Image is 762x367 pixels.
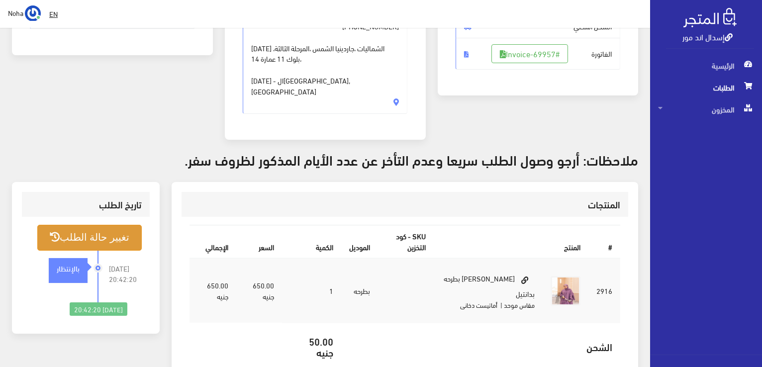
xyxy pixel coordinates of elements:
img: ... [25,5,41,21]
a: ... Noha [8,5,41,21]
h5: الشحن [349,341,612,352]
span: [PERSON_NAME] - | [243,3,408,114]
td: 1 [282,258,341,323]
th: السعر [236,226,283,258]
small: مقاس موحد [504,299,535,311]
span: [DATE] 20:42:20 [109,263,142,285]
button: تغيير حالة الطلب [37,225,142,250]
td: 650.00 جنيه [236,258,283,323]
div: [DATE] 20:42:20 [70,302,127,316]
small: | أماتيست دخانى [460,299,502,311]
strong: بالإنتظار [57,263,80,274]
img: . [683,8,737,27]
td: 2916 [588,258,620,323]
td: 650.00 جنيه [190,258,236,323]
span: Noha [8,6,23,19]
td: [PERSON_NAME] بطرحه بدانتيل [434,258,543,323]
a: إسدال اند مور [682,29,733,44]
a: #Invoice-69957 [491,44,568,63]
th: اﻹجمالي [190,226,236,258]
th: SKU - كود التخزين [378,226,434,258]
span: الرئيسية [658,55,754,77]
a: المخزون [650,98,762,120]
a: الرئيسية [650,55,762,77]
th: # [588,226,620,258]
th: الكمية [282,226,341,258]
a: الطلبات [650,77,762,98]
u: EN [49,7,58,20]
iframe: Drift Widget Chat Controller [12,299,50,337]
span: المخزون [658,98,754,120]
h3: ملاحظات: أرجو وصول الطلب سريعا وعدم التأخر عن عدد الأيام المذكور لظروف سفر. [12,152,638,167]
span: الفاتورة [456,38,621,70]
h3: المنتجات [190,200,620,209]
span: الطلبات [658,77,754,98]
h5: 50.00 جنيه [290,336,333,358]
span: [DATE] ،الشماليات ،جاردينيا الشمس ،المرحلة الثالثة ،بلوك 11 عمارة 14 [DATE] - ال[GEOGRAPHIC_DATA]... [251,32,399,97]
td: بطرحه [341,258,378,323]
th: المنتج [434,226,588,258]
h3: تاريخ الطلب [30,200,142,209]
th: الموديل [341,226,378,258]
a: EN [45,5,62,23]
